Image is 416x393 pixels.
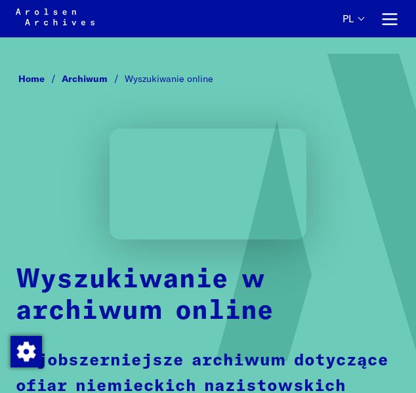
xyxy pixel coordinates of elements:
[10,336,42,367] img: Zmienić zgodę
[62,73,125,85] a: Archiwum
[343,7,400,31] nav: Podstawowy
[343,13,364,37] button: Polski, wybór języka
[16,70,400,89] nav: Breadcrumb
[125,73,213,85] span: Wyszukiwanie online
[18,73,62,85] a: Home
[16,266,274,325] strong: Wyszukiwanie w archiwum online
